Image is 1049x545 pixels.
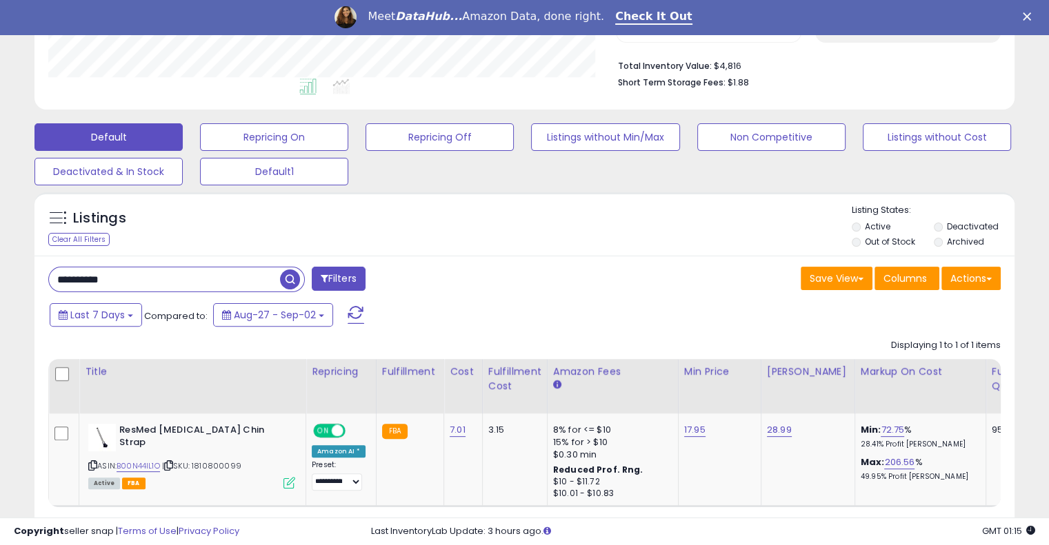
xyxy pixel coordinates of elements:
[553,364,672,379] div: Amazon Fees
[50,303,142,327] button: Last 7 Days
[34,158,183,185] button: Deactivated & In Stock
[852,204,1015,217] p: Listing States:
[553,476,668,488] div: $10 - $11.72
[312,267,366,291] button: Filters
[553,488,668,500] div: $10.01 - $10.83
[366,123,514,151] button: Repricing Off
[88,424,116,451] img: 31CPeWsKCFL._SL40_.jpg
[618,56,990,73] li: $4,816
[162,460,241,471] span: | SKU: 1810800099
[395,10,462,23] i: DataHub...
[941,267,1001,290] button: Actions
[312,460,366,491] div: Preset:
[382,424,408,439] small: FBA
[34,123,183,151] button: Default
[982,524,1035,537] span: 2025-09-10 01:15 GMT
[618,76,726,88] b: Short Term Storage Fees:
[14,525,239,538] div: seller snap | |
[314,424,332,436] span: ON
[865,236,915,247] label: Out of Stock
[861,423,881,436] b: Min:
[312,445,366,457] div: Amazon AI *
[88,424,295,488] div: ASIN:
[14,524,64,537] strong: Copyright
[861,472,975,482] p: 49.95% Profit [PERSON_NAME]
[875,267,939,290] button: Columns
[861,424,975,449] div: %
[767,364,849,379] div: [PERSON_NAME]
[767,423,792,437] a: 28.99
[992,424,1035,436] div: 95
[1023,12,1037,21] div: Close
[213,303,333,327] button: Aug-27 - Sep-02
[697,123,846,151] button: Non Competitive
[334,6,357,28] img: Profile image for Georgie
[312,364,370,379] div: Repricing
[946,236,983,247] label: Archived
[553,449,668,461] div: $0.30 min
[234,308,316,322] span: Aug-27 - Sep-02
[618,60,712,72] b: Total Inventory Value:
[48,233,110,246] div: Clear All Filters
[118,524,177,537] a: Terms of Use
[728,76,749,89] span: $1.88
[553,464,643,475] b: Reduced Prof. Rng.
[70,308,125,322] span: Last 7 Days
[891,339,1001,352] div: Displaying 1 to 1 of 1 items
[553,424,668,436] div: 8% for <= $10
[371,525,1035,538] div: Last InventoryLab Update: 3 hours ago.
[450,364,477,379] div: Cost
[861,364,980,379] div: Markup on Cost
[343,424,366,436] span: OFF
[684,364,755,379] div: Min Price
[861,456,975,482] div: %
[615,10,692,25] a: Check It Out
[861,455,885,469] b: Max:
[553,436,668,449] div: 15% for > $10
[992,364,1039,393] div: Fulfillable Quantity
[200,123,348,151] button: Repricing On
[368,10,604,23] div: Meet Amazon Data, done right.
[179,524,239,537] a: Privacy Policy
[144,309,208,322] span: Compared to:
[881,423,904,437] a: 72.75
[946,220,998,232] label: Deactivated
[88,477,120,489] span: All listings currently available for purchase on Amazon
[119,424,287,453] b: ResMed [MEDICAL_DATA] Chin Strap
[553,379,561,391] small: Amazon Fees.
[117,460,160,472] a: B00N44IL1O
[200,158,348,185] button: Default1
[863,123,1011,151] button: Listings without Cost
[801,267,872,290] button: Save View
[488,424,537,436] div: 3.15
[884,455,915,469] a: 206.56
[861,440,975,449] p: 28.41% Profit [PERSON_NAME]
[122,477,146,489] span: FBA
[382,364,438,379] div: Fulfillment
[488,364,541,393] div: Fulfillment Cost
[855,359,986,413] th: The percentage added to the cost of goods (COGS) that forms the calculator for Min & Max prices.
[631,29,652,37] small: Prev: 14
[85,364,300,379] div: Title
[531,123,679,151] button: Listings without Min/Max
[883,271,927,285] span: Columns
[830,29,864,37] small: Prev: 81.62%
[450,423,466,437] a: 7.01
[73,209,126,228] h5: Listings
[865,220,890,232] label: Active
[684,423,706,437] a: 17.95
